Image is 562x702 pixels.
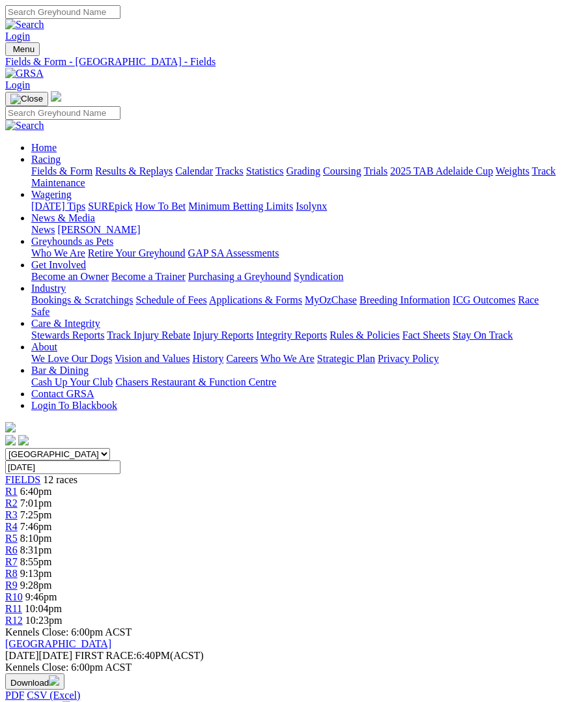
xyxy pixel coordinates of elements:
span: 9:28pm [20,580,52,591]
div: Kennels Close: 6:00pm ACST [5,662,557,673]
a: Weights [496,165,529,176]
a: Greyhounds as Pets [31,236,113,247]
a: Results & Replays [95,165,173,176]
button: Download [5,673,64,690]
a: Retire Your Greyhound [88,247,186,259]
div: Racing [31,165,557,189]
a: MyOzChase [305,294,357,305]
a: Stay On Track [453,330,513,341]
a: Syndication [294,271,343,282]
span: R3 [5,509,18,520]
a: Track Injury Rebate [107,330,190,341]
span: R12 [5,615,23,626]
a: Who We Are [31,247,85,259]
img: Search [5,120,44,132]
div: Greyhounds as Pets [31,247,557,259]
img: Search [5,19,44,31]
span: FIRST RACE: [75,650,136,661]
img: twitter.svg [18,435,29,445]
a: Chasers Restaurant & Function Centre [115,376,276,387]
a: [DATE] Tips [31,201,85,212]
a: Purchasing a Greyhound [188,271,291,282]
a: Home [31,142,57,153]
a: Grading [287,165,320,176]
a: Breeding Information [359,294,450,305]
a: R4 [5,521,18,532]
span: 7:01pm [20,498,52,509]
div: Get Involved [31,271,557,283]
span: 6:40PM(ACST) [75,650,204,661]
div: News & Media [31,224,557,236]
a: Calendar [175,165,213,176]
a: Strategic Plan [317,353,375,364]
img: logo-grsa-white.png [51,91,61,102]
a: Track Maintenance [31,165,555,188]
span: R8 [5,568,18,579]
a: GAP SA Assessments [188,247,279,259]
a: Fact Sheets [402,330,450,341]
span: 7:25pm [20,509,52,520]
a: [GEOGRAPHIC_DATA] [5,638,111,649]
a: Injury Reports [193,330,253,341]
a: Trials [363,165,387,176]
a: Isolynx [296,201,327,212]
span: 9:46pm [25,591,57,602]
span: 7:46pm [20,521,52,532]
a: R9 [5,580,18,591]
span: 8:10pm [20,533,52,544]
a: About [31,341,57,352]
a: FIELDS [5,474,40,485]
span: 8:55pm [20,556,52,567]
a: Industry [31,283,66,294]
a: Race Safe [31,294,539,317]
div: About [31,353,557,365]
a: Care & Integrity [31,318,100,329]
a: Statistics [246,165,284,176]
a: Who We Are [260,353,315,364]
a: Minimum Betting Limits [188,201,293,212]
a: Fields & Form [31,165,92,176]
a: R2 [5,498,18,509]
a: How To Bet [135,201,186,212]
a: ICG Outcomes [453,294,515,305]
a: R11 [5,603,22,614]
span: R1 [5,486,18,497]
a: Schedule of Fees [135,294,206,305]
span: 10:23pm [25,615,63,626]
a: PDF [5,690,24,701]
div: Bar & Dining [31,376,557,388]
span: 12 races [43,474,77,485]
a: R6 [5,544,18,555]
a: R7 [5,556,18,567]
a: Contact GRSA [31,388,94,399]
a: Coursing [323,165,361,176]
a: Vision and Values [115,353,190,364]
a: 2025 TAB Adelaide Cup [390,165,493,176]
a: Applications & Forms [209,294,302,305]
div: Industry [31,294,557,318]
input: Search [5,106,120,120]
span: [DATE] [5,650,72,661]
img: GRSA [5,68,44,79]
button: Toggle navigation [5,92,48,106]
a: SUREpick [88,201,132,212]
a: [PERSON_NAME] [57,224,140,235]
a: News [31,224,55,235]
span: Kennels Close: 6:00pm ACST [5,626,132,638]
span: R5 [5,533,18,544]
a: CSV (Excel) [27,690,80,701]
a: R10 [5,591,23,602]
span: 6:40pm [20,486,52,497]
a: Fields & Form - [GEOGRAPHIC_DATA] - Fields [5,56,557,68]
img: download.svg [49,675,59,686]
span: 10:04pm [25,603,62,614]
